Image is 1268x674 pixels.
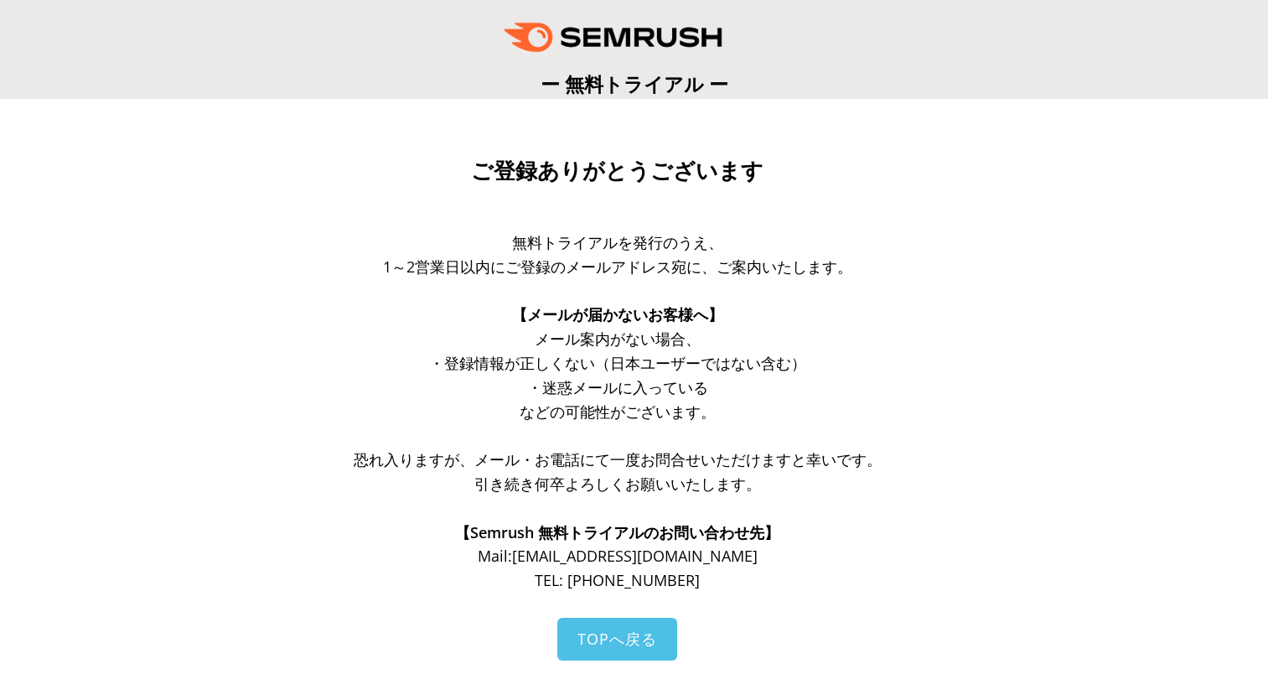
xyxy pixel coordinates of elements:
span: ・登録情報が正しくない（日本ユーザーではない含む） [429,353,806,373]
span: 引き続き何卒よろしくお願いいたします。 [474,474,761,494]
span: Mail: [EMAIL_ADDRESS][DOMAIN_NAME] [478,546,758,566]
span: メール案内がない場合、 [535,329,701,349]
span: 無料トライアルを発行のうえ、 [512,232,723,252]
span: ー 無料トライアル ー [541,70,728,97]
span: TOPへ戻る [577,629,657,649]
span: 恐れ入りますが、メール・お電話にて一度お問合せいただけますと幸いです。 [354,449,882,469]
span: 【Semrush 無料トライアルのお問い合わせ先】 [455,522,779,542]
span: TEL: [PHONE_NUMBER] [535,570,700,590]
a: TOPへ戻る [557,618,677,661]
span: ・迷惑メールに入っている [527,377,708,397]
span: ご登録ありがとうございます [471,158,763,184]
span: 【メールが届かないお客様へ】 [512,304,723,324]
span: 1～2営業日以内にご登録のメールアドレス宛に、ご案内いたします。 [383,257,852,277]
span: などの可能性がございます。 [520,402,716,422]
